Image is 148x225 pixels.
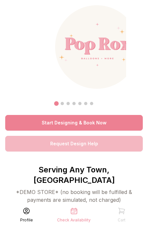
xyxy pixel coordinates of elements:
[20,217,33,223] div: Profile
[118,217,126,223] div: Cart
[5,115,143,131] a: Start Designing & Book Now
[5,136,143,152] a: Request Design Help
[57,217,91,223] div: Check Availability
[5,165,143,185] p: Serving Any Town, [GEOGRAPHIC_DATA]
